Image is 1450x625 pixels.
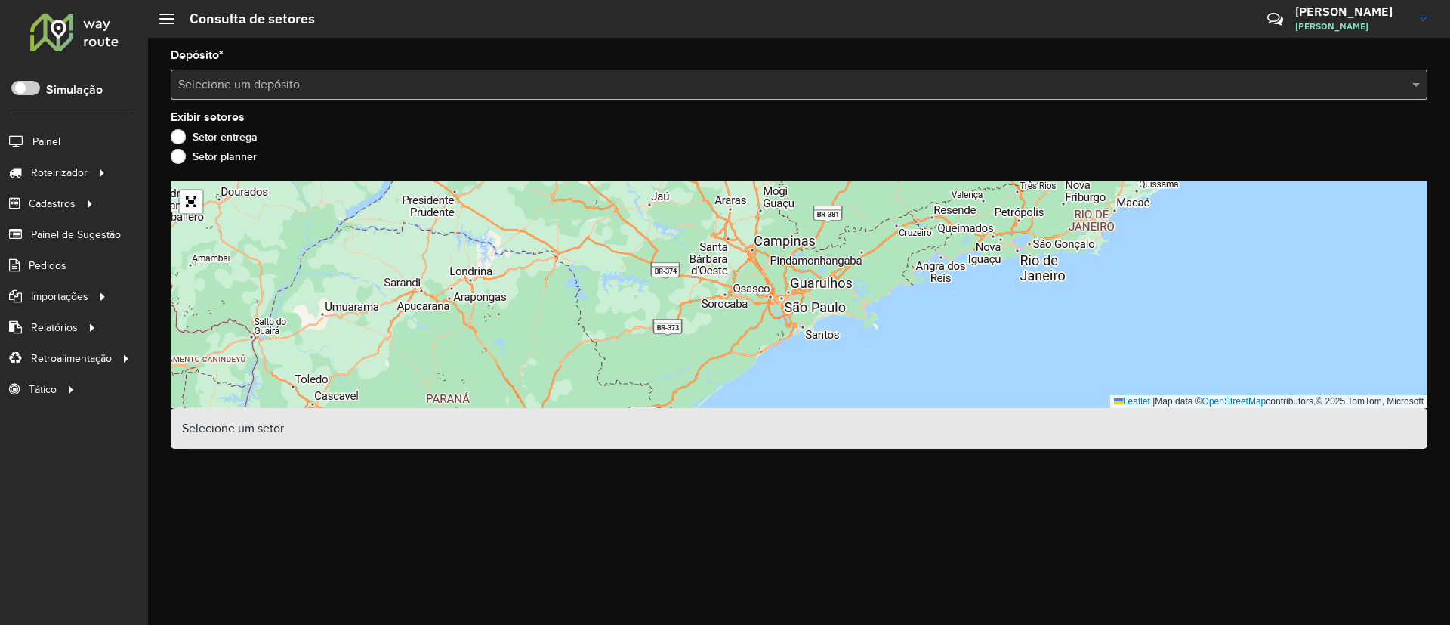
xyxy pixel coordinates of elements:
span: Cadastros [29,196,76,212]
label: Depósito [171,46,224,64]
span: Roteirizador [31,165,88,181]
label: Exibir setores [171,108,245,126]
span: Painel de Sugestão [31,227,121,243]
a: Contato Rápido [1259,3,1291,36]
span: Relatórios [31,320,78,336]
span: Importações [31,289,88,305]
span: Retroalimentação [31,351,112,367]
label: Setor entrega [171,129,258,144]
label: Simulação [46,81,103,99]
label: Setor planner [171,149,257,164]
h3: [PERSON_NAME] [1295,5,1408,19]
span: [PERSON_NAME] [1295,20,1408,33]
span: | [1152,396,1155,407]
span: Painel [32,134,60,150]
div: Selecione um setor [171,408,1427,449]
div: Map data © contributors,© 2025 TomTom, Microsoft [1110,395,1427,408]
span: Pedidos [29,258,66,274]
h2: Consulta de setores [174,11,315,27]
span: Tático [29,382,57,398]
a: Leaflet [1114,396,1150,407]
a: Abrir mapa em tela cheia [180,190,202,213]
a: OpenStreetMap [1202,396,1266,407]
